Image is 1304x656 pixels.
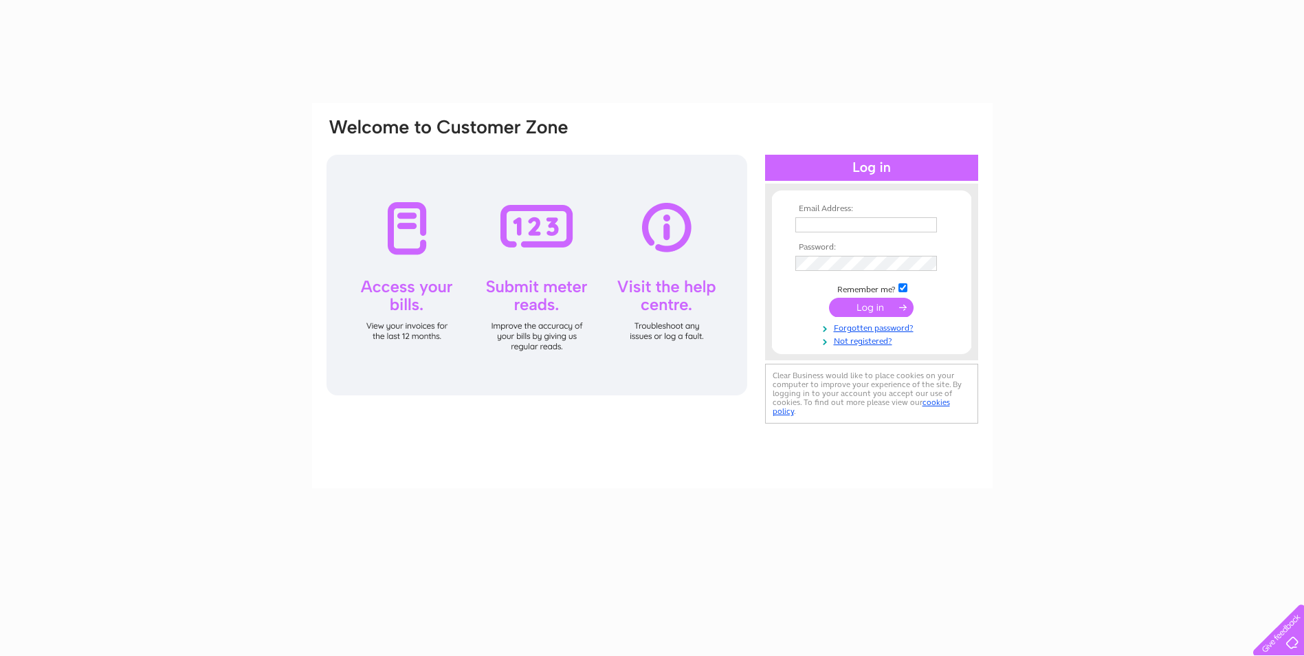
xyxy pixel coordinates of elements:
[795,334,951,347] a: Not registered?
[792,204,951,214] th: Email Address:
[792,243,951,252] th: Password:
[792,281,951,295] td: Remember me?
[829,298,914,317] input: Submit
[773,397,950,416] a: cookies policy
[765,364,978,424] div: Clear Business would like to place cookies on your computer to improve your experience of the sit...
[795,320,951,334] a: Forgotten password?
